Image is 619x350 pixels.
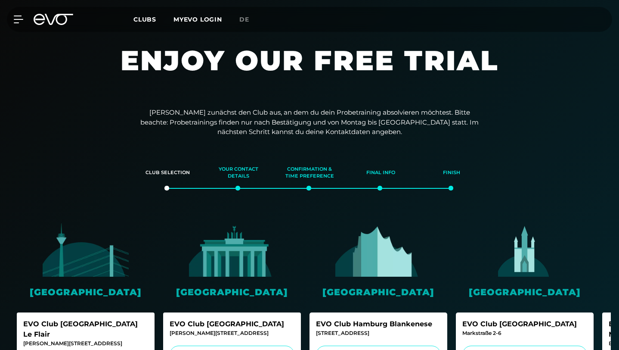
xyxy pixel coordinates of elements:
[316,319,441,329] div: EVO Club Hamburg Blankenese
[285,161,334,184] div: Confirmation & time preference
[170,329,294,337] div: [PERSON_NAME][STREET_ADDRESS]
[462,319,587,329] div: EVO Club [GEOGRAPHIC_DATA]
[356,161,405,184] div: Final info
[137,108,482,137] p: [PERSON_NAME] zunächst den Club aus, an dem du dein Probetraining absolvieren möchtest. Bitte bea...
[143,161,192,184] div: Club selection
[462,329,587,337] div: Markstraße 2-6
[133,16,156,23] span: Clubs
[111,43,508,95] h1: Enjoy our free trial
[214,161,263,184] div: Your contact details
[316,329,441,337] div: [STREET_ADDRESS]
[239,15,260,25] a: de
[482,223,568,277] img: evofitness
[427,161,477,184] div: Finish
[189,223,275,277] img: evofitness
[133,15,173,23] a: Clubs
[456,285,594,299] div: [GEOGRAPHIC_DATA]
[239,16,249,23] span: de
[43,223,129,277] img: evofitness
[309,285,447,299] div: [GEOGRAPHIC_DATA]
[23,340,148,347] div: [PERSON_NAME][STREET_ADDRESS]
[170,319,294,329] div: EVO Club [GEOGRAPHIC_DATA]
[163,285,301,299] div: [GEOGRAPHIC_DATA]
[23,319,148,340] div: EVO Club [GEOGRAPHIC_DATA] Le Flair
[17,285,155,299] div: [GEOGRAPHIC_DATA]
[335,223,421,277] img: evofitness
[173,16,222,23] a: MYEVO LOGIN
